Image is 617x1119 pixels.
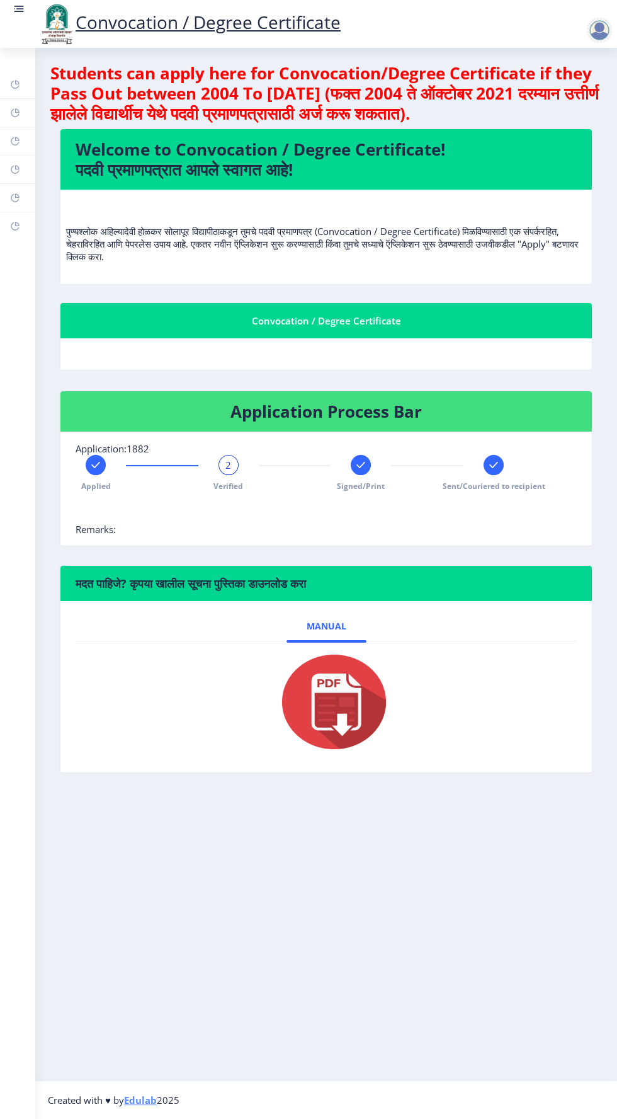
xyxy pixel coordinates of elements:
[225,459,231,471] span: 2
[286,611,366,641] a: Manual
[76,442,149,455] span: Application:1882
[213,481,243,491] span: Verified
[48,1094,179,1106] span: Created with ♥ by 2025
[50,63,602,123] h4: Students can apply here for Convocation/Degree Certificate if they Pass Out between 2004 To [DATE...
[76,523,116,536] span: Remarks:
[337,481,385,491] span: Signed/Print
[263,651,389,752] img: pdf.png
[81,481,111,491] span: Applied
[76,576,577,591] h6: मदत पाहिजे? कृपया खालील सूचना पुस्तिका डाउनलोड करा
[38,3,76,45] img: logo
[307,621,346,631] span: Manual
[66,200,586,263] p: पुण्यश्लोक अहिल्यादेवी होळकर सोलापूर विद्यापीठाकडून तुमचे पदवी प्रमाणपत्र (Convocation / Degree C...
[76,401,577,422] h4: Application Process Bar
[124,1094,157,1106] a: Edulab
[76,139,577,180] h4: Welcome to Convocation / Degree Certificate! पदवी प्रमाणपत्रात आपले स्वागत आहे!
[443,481,545,491] span: Sent/Couriered to recipient
[76,313,577,328] div: Convocation / Degree Certificate
[38,10,341,34] a: Convocation / Degree Certificate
